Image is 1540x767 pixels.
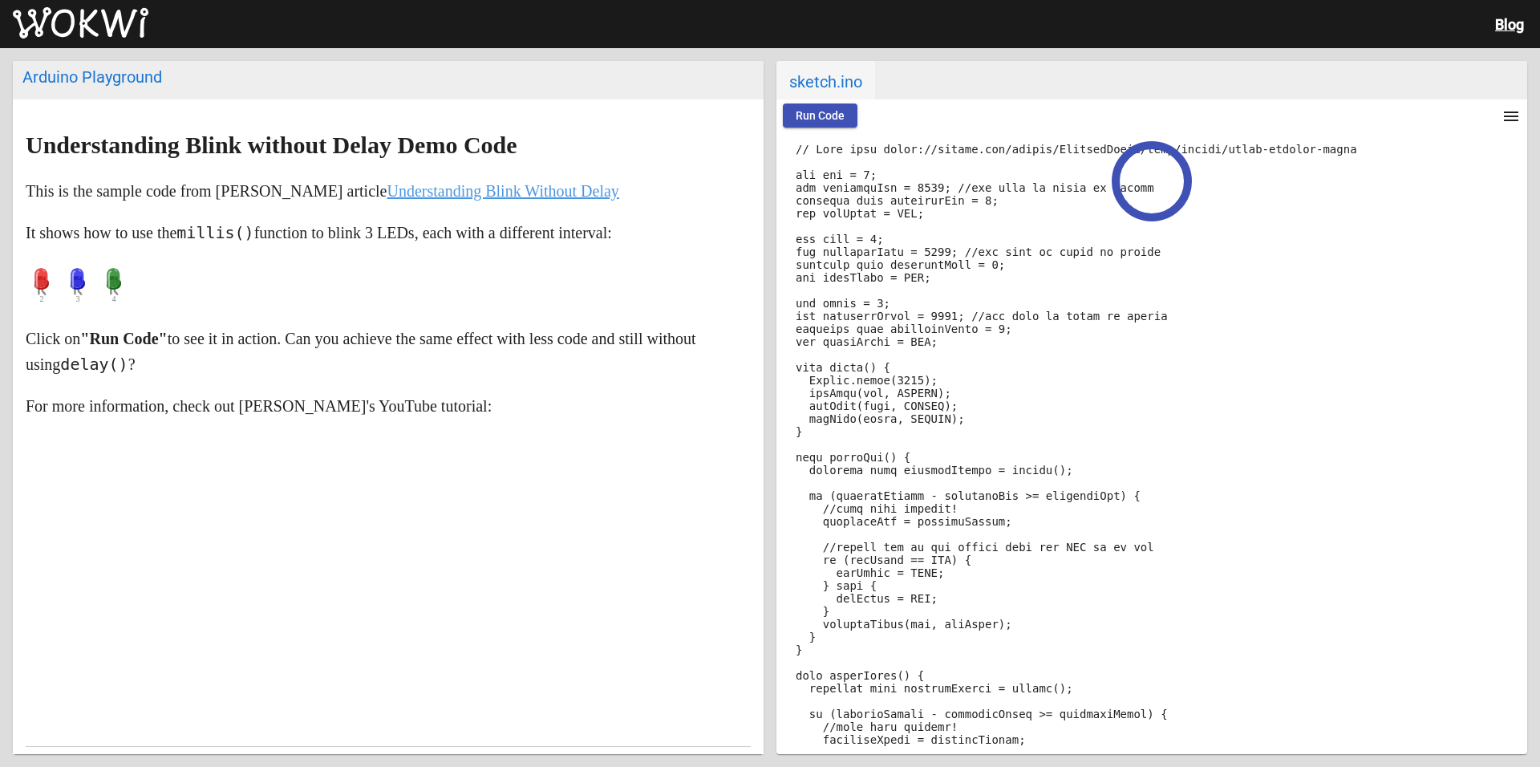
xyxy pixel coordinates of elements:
[387,182,618,200] a: Understanding Blink Without Delay
[22,67,754,87] div: Arduino Playground
[26,220,751,246] p: It shows how to use the function to blink 3 LEDs, each with a different interval:
[783,103,857,128] button: Run Code
[26,326,751,377] p: Click on to see it in action. Can you achieve the same effect with less code and still without us...
[176,223,253,242] code: millis()
[26,178,751,204] p: This is the sample code from [PERSON_NAME] article
[26,132,751,158] h1: Understanding Blink without Delay Demo Code
[1501,107,1521,126] mat-icon: menu
[26,393,751,419] p: For more information, check out [PERSON_NAME]'s YouTube tutorial:
[1495,16,1524,33] a: Blog
[776,61,875,99] span: sketch.ino
[60,355,128,374] code: delay()
[13,7,148,39] img: Wokwi
[80,330,167,347] strong: "Run Code"
[796,109,845,122] span: Run Code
